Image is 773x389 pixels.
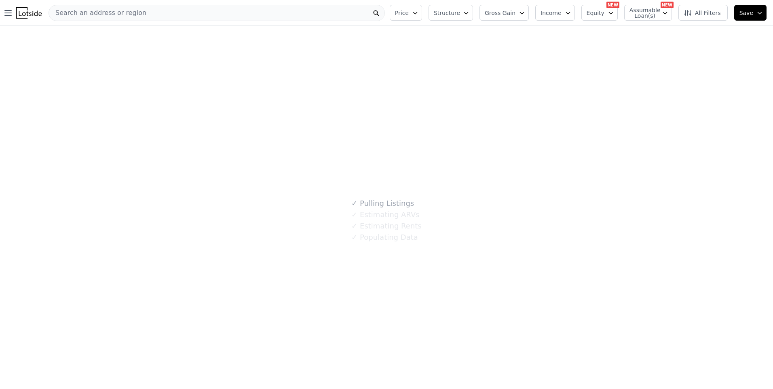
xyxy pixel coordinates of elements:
div: NEW [661,2,674,8]
span: Assumable Loan(s) [629,7,655,19]
img: Lotside [16,7,42,19]
span: Structure [434,9,460,17]
button: Structure [429,5,473,21]
span: Save [739,9,753,17]
span: ✓ [351,211,357,219]
span: Gross Gain [485,9,515,17]
button: Save [734,5,767,21]
div: Pulling Listings [351,198,414,209]
span: Price [395,9,409,17]
button: Income [535,5,575,21]
div: Estimating Rents [351,220,421,232]
button: Assumable Loan(s) [624,5,672,21]
div: NEW [606,2,619,8]
button: All Filters [678,5,728,21]
div: Estimating ARVs [351,209,419,220]
span: Equity [587,9,604,17]
span: Income [541,9,562,17]
div: Populating Data [351,232,418,243]
span: All Filters [684,9,721,17]
span: ✓ [351,233,357,241]
span: Search an address or region [49,8,146,18]
span: ✓ [351,199,357,207]
span: ✓ [351,222,357,230]
button: Equity [581,5,618,21]
button: Gross Gain [479,5,529,21]
button: Price [390,5,422,21]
